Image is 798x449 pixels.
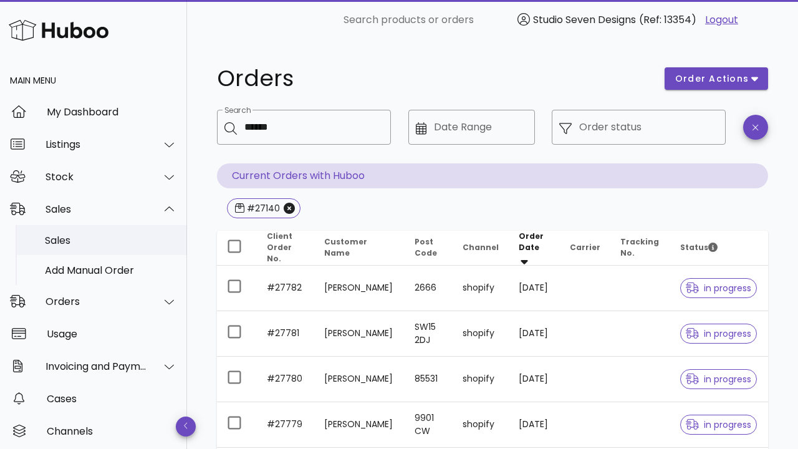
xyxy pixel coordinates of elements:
[314,231,405,266] th: Customer Name
[405,311,453,357] td: SW15 2DJ
[314,402,405,448] td: [PERSON_NAME]
[47,328,177,340] div: Usage
[453,231,509,266] th: Channel
[46,203,147,215] div: Sales
[610,231,670,266] th: Tracking No.
[46,296,147,307] div: Orders
[675,72,749,85] span: order actions
[570,242,600,253] span: Carrier
[267,231,292,264] span: Client Order No.
[533,12,636,27] span: Studio Seven Designs
[509,357,560,402] td: [DATE]
[519,231,544,253] span: Order Date
[405,357,453,402] td: 85531
[257,231,314,266] th: Client Order No.
[670,231,768,266] th: Status
[314,357,405,402] td: [PERSON_NAME]
[405,231,453,266] th: Post Code
[453,311,509,357] td: shopify
[46,138,147,150] div: Listings
[324,236,367,258] span: Customer Name
[639,12,696,27] span: (Ref: 13354)
[45,234,177,246] div: Sales
[257,357,314,402] td: #27780
[509,231,560,266] th: Order Date: Sorted descending. Activate to remove sorting.
[47,393,177,405] div: Cases
[314,266,405,311] td: [PERSON_NAME]
[463,242,499,253] span: Channel
[46,360,147,372] div: Invoicing and Payments
[509,311,560,357] td: [DATE]
[47,425,177,437] div: Channels
[415,236,437,258] span: Post Code
[257,402,314,448] td: #27779
[224,106,251,115] label: Search
[217,67,650,90] h1: Orders
[686,375,752,384] span: in progress
[257,311,314,357] td: #27781
[244,202,280,215] div: #27140
[47,106,177,118] div: My Dashboard
[509,402,560,448] td: [DATE]
[453,357,509,402] td: shopify
[405,266,453,311] td: 2666
[314,311,405,357] td: [PERSON_NAME]
[686,420,752,429] span: in progress
[560,231,610,266] th: Carrier
[9,17,108,44] img: Huboo Logo
[257,266,314,311] td: #27782
[686,329,752,338] span: in progress
[45,264,177,276] div: Add Manual Order
[284,203,295,214] button: Close
[705,12,738,27] a: Logout
[620,236,659,258] span: Tracking No.
[405,402,453,448] td: 9901 CW
[680,242,718,253] span: Status
[665,67,768,90] button: order actions
[217,163,768,188] p: Current Orders with Huboo
[509,266,560,311] td: [DATE]
[453,266,509,311] td: shopify
[453,402,509,448] td: shopify
[46,171,147,183] div: Stock
[686,284,752,292] span: in progress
